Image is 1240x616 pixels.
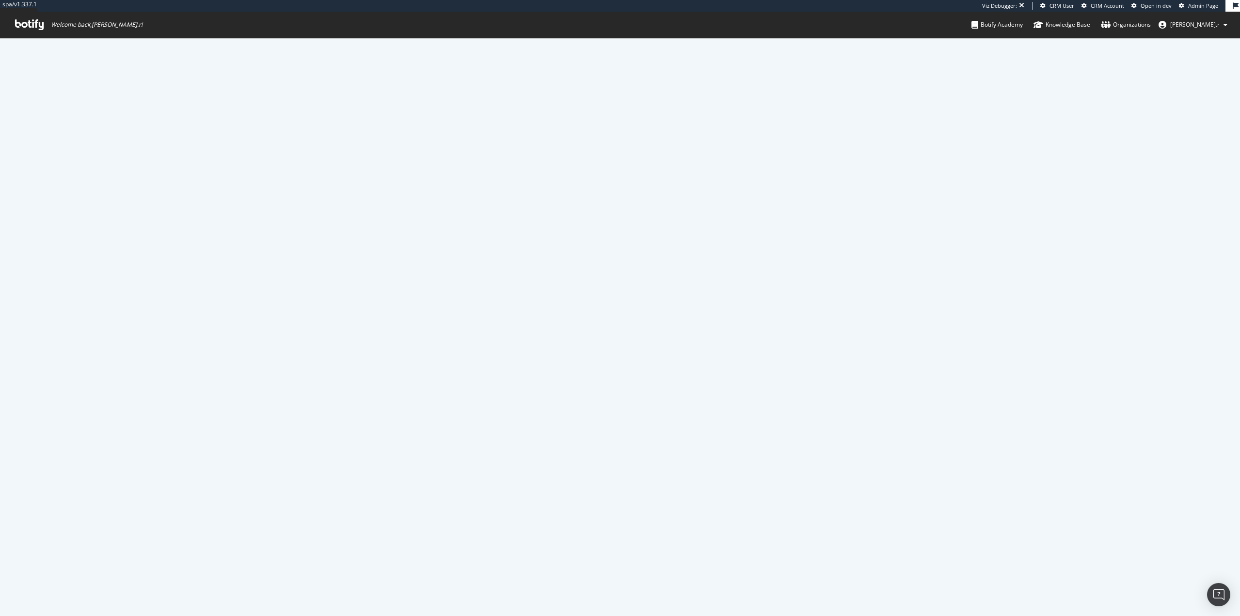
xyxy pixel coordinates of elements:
[1040,2,1074,10] a: CRM User
[971,20,1023,30] div: Botify Academy
[1131,2,1172,10] a: Open in dev
[1101,12,1151,38] a: Organizations
[1101,20,1151,30] div: Organizations
[1141,2,1172,9] span: Open in dev
[1033,20,1090,30] div: Knowledge Base
[585,302,655,337] div: animation
[1188,2,1218,9] span: Admin Page
[51,21,143,29] span: Welcome back, [PERSON_NAME].r !
[1081,2,1124,10] a: CRM Account
[1170,20,1220,29] span: arthur.r
[1179,2,1218,10] a: Admin Page
[1091,2,1124,9] span: CRM Account
[1049,2,1074,9] span: CRM User
[1033,12,1090,38] a: Knowledge Base
[1207,583,1230,606] div: Open Intercom Messenger
[982,2,1017,10] div: Viz Debugger:
[1151,17,1235,32] button: [PERSON_NAME].r
[971,12,1023,38] a: Botify Academy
